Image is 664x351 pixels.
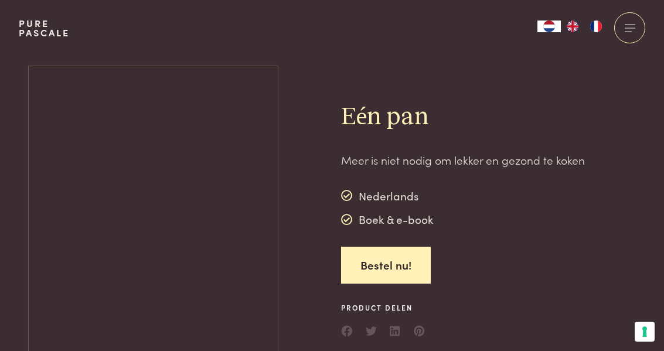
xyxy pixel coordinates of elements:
a: FR [584,21,608,32]
span: Product delen [341,302,425,313]
a: NL [537,21,561,32]
a: PurePascale [19,19,70,38]
button: Uw voorkeuren voor toestemming voor trackingtechnologieën [635,322,655,342]
ul: Language list [561,21,608,32]
aside: Language selected: Nederlands [537,21,608,32]
a: EN [561,21,584,32]
div: Language [537,21,561,32]
div: Boek & e-book [341,211,433,229]
a: Bestel nu! [341,247,431,284]
h2: Eén pan [341,102,585,133]
div: Nederlands [341,187,433,205]
p: Meer is niet nodig om lekker en gezond te koken [341,152,585,169]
